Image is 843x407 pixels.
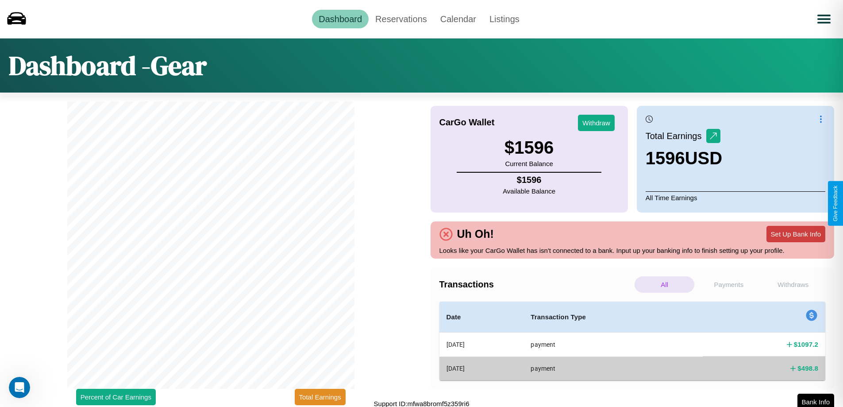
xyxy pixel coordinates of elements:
[503,185,555,197] p: Available Balance
[295,389,346,405] button: Total Earnings
[434,10,483,28] a: Calendar
[524,357,703,380] th: payment
[439,244,826,256] p: Looks like your CarGo Wallet has isn't connected to a bank. Input up your banking info to finish ...
[447,312,517,322] h4: Date
[699,276,758,293] p: Payments
[439,117,495,128] h4: CarGo Wallet
[483,10,526,28] a: Listings
[763,276,823,293] p: Withdraws
[439,302,826,380] table: simple table
[312,10,369,28] a: Dashboard
[646,191,825,204] p: All Time Earnings
[439,357,524,380] th: [DATE]
[635,276,694,293] p: All
[646,128,706,144] p: Total Earnings
[578,115,615,131] button: Withdraw
[439,333,524,357] th: [DATE]
[524,333,703,357] th: payment
[76,389,156,405] button: Percent of Car Earnings
[794,340,818,349] h4: $ 1097.2
[439,279,632,290] h4: Transactions
[9,377,30,398] iframe: Intercom live chat
[9,47,207,84] h1: Dashboard - Gear
[766,226,825,242] button: Set Up Bank Info
[369,10,434,28] a: Reservations
[504,158,554,170] p: Current Balance
[832,186,839,221] div: Give Feedback
[531,312,696,322] h4: Transaction Type
[503,175,555,185] h4: $ 1596
[812,7,836,31] button: Open menu
[797,364,818,373] h4: $ 498.8
[453,228,498,240] h4: Uh Oh!
[646,148,722,168] h3: 1596 USD
[504,138,554,158] h3: $ 1596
